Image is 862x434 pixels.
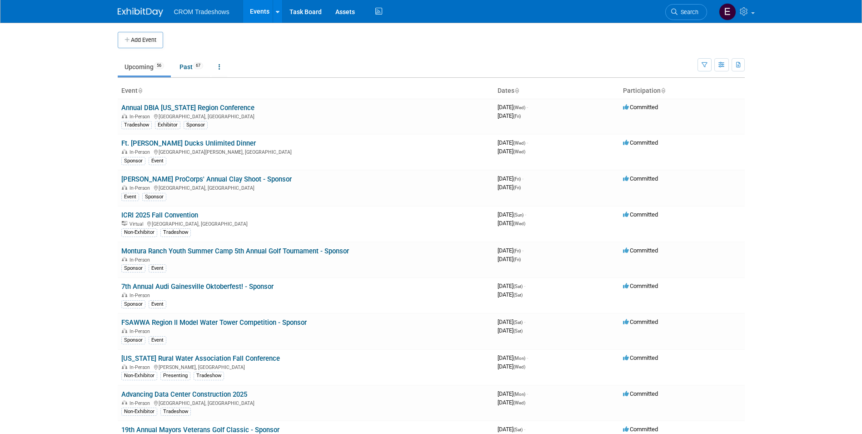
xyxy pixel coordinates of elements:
[524,318,525,325] span: -
[121,372,157,380] div: Non-Exhibitor
[513,328,523,333] span: (Sat)
[513,257,521,262] span: (Fri)
[498,327,523,334] span: [DATE]
[623,104,658,111] span: Committed
[130,114,153,120] span: In-Person
[513,149,525,154] span: (Wed)
[149,300,166,308] div: Event
[513,212,523,217] span: (Sun)
[122,185,127,190] img: In-Person Event
[513,185,521,190] span: (Fri)
[160,372,190,380] div: Presenting
[121,390,247,399] a: Advancing Data Center Construction 2025
[498,318,525,325] span: [DATE]
[513,141,525,146] span: (Wed)
[513,248,521,253] span: (Fri)
[121,408,157,416] div: Non-Exhibitor
[121,104,254,112] a: Annual DBIA [US_STATE] Region Conference
[619,83,745,99] th: Participation
[527,354,528,361] span: -
[524,283,525,289] span: -
[121,193,139,201] div: Event
[121,211,198,219] a: ICRI 2025 Fall Convention
[138,87,142,94] a: Sort by Event Name
[498,175,523,182] span: [DATE]
[498,148,525,155] span: [DATE]
[160,408,191,416] div: Tradeshow
[513,320,523,325] span: (Sat)
[118,32,163,48] button: Add Event
[513,427,523,432] span: (Sat)
[121,426,279,434] a: 19th Annual Mayors Veterans Golf Classic - Sponsor
[193,62,203,69] span: 67
[118,8,163,17] img: ExhibitDay
[149,336,166,344] div: Event
[121,247,349,255] a: Montura Ranch Youth Summer Camp 5th Annual Golf Tournament - Sponsor
[513,114,521,119] span: (Fri)
[513,293,523,298] span: (Sat)
[498,426,525,433] span: [DATE]
[130,400,153,406] span: In-Person
[513,284,523,289] span: (Sat)
[498,247,523,254] span: [DATE]
[121,318,307,327] a: FSAWWA Region II Model Water Tower Competition - Sponsor
[130,364,153,370] span: In-Person
[121,363,490,370] div: [PERSON_NAME], [GEOGRAPHIC_DATA]
[122,257,127,262] img: In-Person Event
[513,364,525,369] span: (Wed)
[121,300,145,308] div: Sponsor
[122,221,127,226] img: Virtual Event
[498,220,525,227] span: [DATE]
[122,293,127,297] img: In-Person Event
[121,121,152,129] div: Tradeshow
[118,83,494,99] th: Event
[498,256,521,262] span: [DATE]
[498,354,528,361] span: [DATE]
[121,283,274,291] a: 7th Annual Audi Gainesville Oktoberfest! - Sponsor
[118,58,171,76] a: Upcoming56
[498,112,521,119] span: [DATE]
[623,426,658,433] span: Committed
[121,264,145,273] div: Sponsor
[623,283,658,289] span: Committed
[524,426,525,433] span: -
[623,390,658,397] span: Committed
[513,177,521,182] span: (Fri)
[154,62,164,69] span: 56
[623,175,658,182] span: Committed
[121,139,256,147] a: Ft. [PERSON_NAME] Ducks Unlimited Dinner
[122,149,127,154] img: In-Person Event
[121,399,490,406] div: [GEOGRAPHIC_DATA], [GEOGRAPHIC_DATA]
[130,328,153,334] span: In-Person
[513,356,525,361] span: (Mon)
[121,220,490,227] div: [GEOGRAPHIC_DATA], [GEOGRAPHIC_DATA]
[121,175,292,183] a: [PERSON_NAME] ProCorps' Annual Clay Shoot - Sponsor
[623,139,658,146] span: Committed
[121,354,280,363] a: [US_STATE] Rural Water Association Fall Conference
[623,211,658,218] span: Committed
[121,157,145,165] div: Sponsor
[498,363,525,370] span: [DATE]
[514,87,519,94] a: Sort by Start Date
[498,291,523,298] span: [DATE]
[525,211,526,218] span: -
[623,318,658,325] span: Committed
[527,104,528,111] span: -
[522,247,523,254] span: -
[498,104,528,111] span: [DATE]
[149,264,166,273] div: Event
[122,400,127,405] img: In-Person Event
[184,121,208,129] div: Sponsor
[130,185,153,191] span: In-Person
[121,336,145,344] div: Sponsor
[173,58,210,76] a: Past67
[130,149,153,155] span: In-Person
[130,221,146,227] span: Virtual
[498,211,526,218] span: [DATE]
[513,392,525,397] span: (Mon)
[122,114,127,118] img: In-Person Event
[498,399,525,406] span: [DATE]
[623,247,658,254] span: Committed
[121,148,490,155] div: [GEOGRAPHIC_DATA][PERSON_NAME], [GEOGRAPHIC_DATA]
[527,390,528,397] span: -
